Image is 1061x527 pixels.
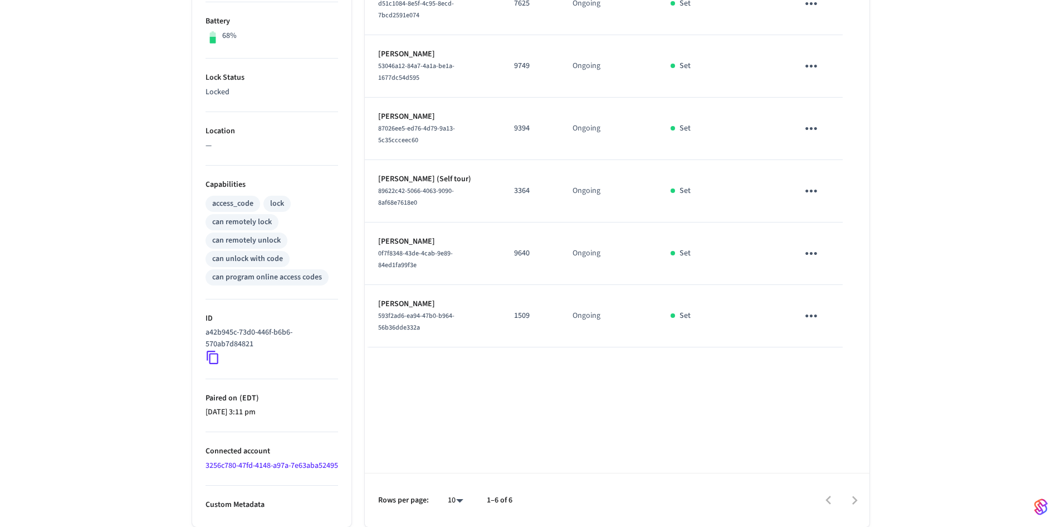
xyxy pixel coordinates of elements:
[206,460,338,471] a: 3256c780-47fd-4148-a97a-7e63aba52495
[378,61,454,83] span: 53046a12-84a7-4a1a-be1a-1677dc54d595
[212,253,283,265] div: can unlock with code
[378,124,455,145] span: 87026ee5-ed76-4d79-9a13-5c35ccceec60
[487,495,512,506] p: 1–6 of 6
[514,123,546,134] p: 9394
[212,235,281,246] div: can remotely unlock
[237,393,259,404] span: ( EDT )
[212,272,322,283] div: can program online access codes
[442,492,469,509] div: 10
[222,30,237,42] p: 68%
[679,248,691,259] p: Set
[514,185,546,197] p: 3364
[270,198,284,210] div: lock
[679,185,691,197] p: Set
[559,223,657,285] td: Ongoing
[679,60,691,72] p: Set
[378,236,487,248] p: [PERSON_NAME]
[378,249,453,270] span: 0f7f8348-43de-4cab-9e89-84ed1fa99f3e
[378,186,454,207] span: 89622c42-5066-4063-9090-8af68e7618e0
[378,298,487,310] p: [PERSON_NAME]
[378,311,454,332] span: 593f2ad6-ea94-47b0-b964-56b36dde332a
[206,179,338,191] p: Capabilities
[679,310,691,322] p: Set
[212,216,272,228] div: can remotely lock
[514,60,546,72] p: 9749
[206,16,338,27] p: Battery
[378,111,487,123] p: [PERSON_NAME]
[206,140,338,152] p: —
[559,35,657,98] td: Ongoing
[378,49,487,60] p: [PERSON_NAME]
[378,173,487,185] p: [PERSON_NAME] (Self tour)
[378,495,429,506] p: Rows per page:
[212,198,253,210] div: access_code
[514,248,546,259] p: 9640
[559,160,657,223] td: Ongoing
[206,125,338,137] p: Location
[206,72,338,84] p: Lock Status
[559,285,657,347] td: Ongoing
[206,499,338,511] p: Custom Metadata
[679,123,691,134] p: Set
[206,313,338,325] p: ID
[206,393,338,404] p: Paired on
[514,310,546,322] p: 1509
[206,407,338,418] p: [DATE] 3:11 pm
[206,446,338,457] p: Connected account
[206,86,338,98] p: Locked
[559,98,657,160] td: Ongoing
[1034,498,1048,516] img: SeamLogoGradient.69752ec5.svg
[206,327,334,350] p: a42b945c-73d0-446f-b6b6-570ab7d84821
